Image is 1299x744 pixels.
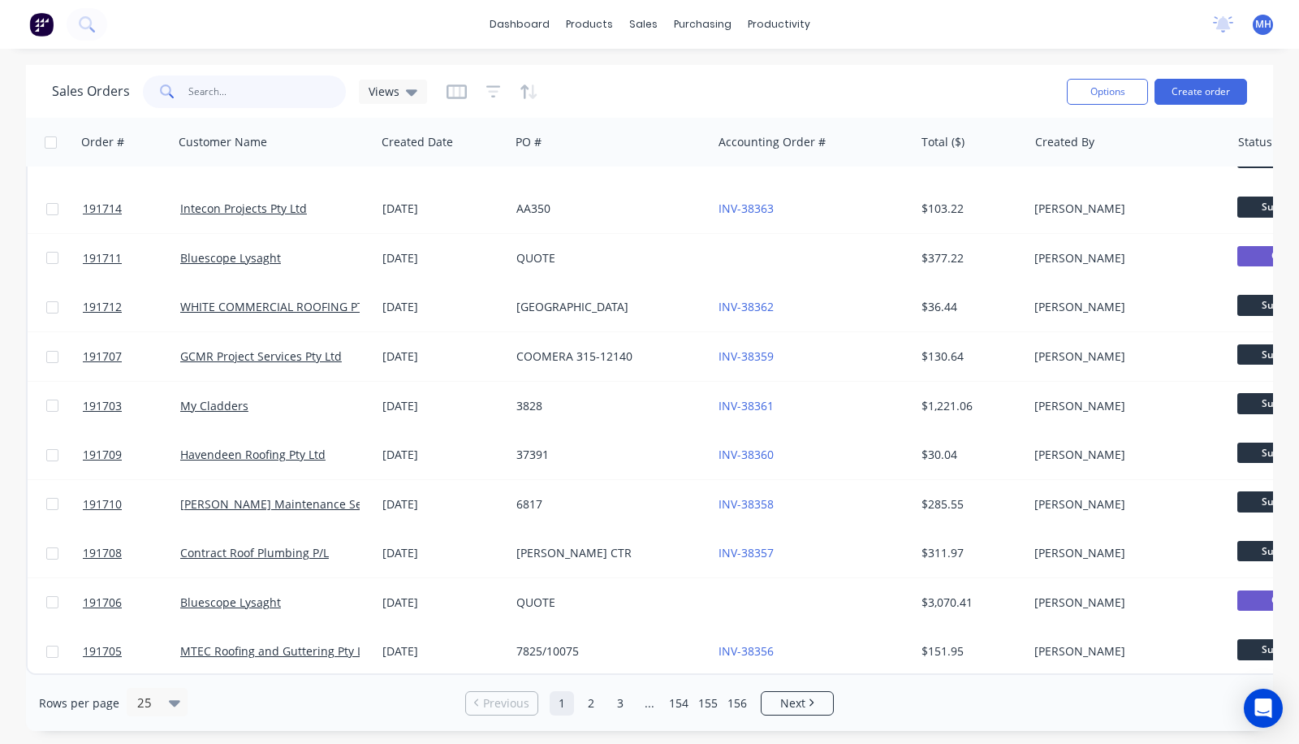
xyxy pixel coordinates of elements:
[579,691,603,716] a: Page 2
[719,545,774,560] a: INV-38357
[719,348,774,364] a: INV-38359
[516,496,697,513] div: 6817
[180,447,326,462] a: Havendeen Roofing Pty Ltd
[180,496,434,512] a: [PERSON_NAME] Maintenance Services Pty Ltd
[516,299,697,315] div: [GEOGRAPHIC_DATA]
[921,398,1016,414] div: $1,221.06
[83,250,122,266] span: 191711
[180,643,374,659] a: MTEC Roofing and Guttering Pty Ltd
[762,695,833,712] a: Next page
[719,299,774,314] a: INV-38362
[382,201,503,217] div: [DATE]
[179,134,267,150] div: Customer Name
[921,250,1016,266] div: $377.22
[180,398,248,413] a: My Cladders
[921,134,965,150] div: Total ($)
[1034,348,1215,365] div: [PERSON_NAME]
[1035,134,1094,150] div: Created By
[558,12,621,37] div: products
[382,299,503,315] div: [DATE]
[608,691,632,716] a: Page 3
[719,201,774,216] a: INV-38363
[483,695,529,712] span: Previous
[81,134,124,150] div: Order #
[83,382,180,430] a: 191703
[29,12,54,37] img: Factory
[180,545,329,560] a: Contract Roof Plumbing P/L
[83,398,122,414] span: 191703
[1154,79,1247,105] button: Create order
[516,398,697,414] div: 3828
[481,12,558,37] a: dashboard
[1034,595,1215,611] div: [PERSON_NAME]
[83,348,122,365] span: 191707
[516,447,697,463] div: 37391
[83,578,180,627] a: 191706
[369,83,399,100] span: Views
[52,84,130,99] h1: Sales Orders
[466,695,537,712] a: Previous page
[621,12,666,37] div: sales
[921,201,1016,217] div: $103.22
[516,201,697,217] div: AA350
[921,496,1016,513] div: $285.55
[516,595,697,611] div: QUOTE
[667,691,691,716] a: Page 154
[550,691,574,716] a: Page 1 is your current page
[740,12,818,37] div: productivity
[83,184,180,233] a: 191714
[921,447,1016,463] div: $30.04
[1034,201,1215,217] div: [PERSON_NAME]
[382,250,503,266] div: [DATE]
[83,480,180,529] a: 191710
[1034,398,1215,414] div: [PERSON_NAME]
[188,76,347,108] input: Search...
[83,201,122,217] span: 191714
[83,496,122,513] span: 191710
[382,134,453,150] div: Created Date
[180,595,281,610] a: Bluescope Lysaght
[1067,79,1148,105] button: Options
[180,152,333,167] a: Alpine Metal Roofing Pty Ltd
[459,691,840,716] ul: Pagination
[83,283,180,331] a: 191712
[780,695,805,712] span: Next
[382,398,503,414] div: [DATE]
[382,447,503,463] div: [DATE]
[719,643,774,659] a: INV-38356
[180,201,307,216] a: Intecon Projects Pty Ltd
[921,545,1016,561] div: $311.97
[382,643,503,660] div: [DATE]
[1034,299,1215,315] div: [PERSON_NAME]
[1255,17,1271,32] span: MH
[382,595,503,611] div: [DATE]
[382,496,503,513] div: [DATE]
[180,250,281,266] a: Bluescope Lysaght
[83,595,122,611] span: 191706
[83,430,180,479] a: 191709
[1034,643,1215,660] div: [PERSON_NAME]
[516,643,697,660] div: 7825/10075
[516,348,697,365] div: COOMERA 315-12140
[637,691,662,716] a: Jump forward
[1244,689,1283,728] div: Open Intercom Messenger
[1034,496,1215,513] div: [PERSON_NAME]
[180,299,394,314] a: WHITE COMMERCIAL ROOFING PTY LTD
[39,695,119,712] span: Rows per page
[696,691,720,716] a: Page 155
[83,627,180,676] a: 191705
[382,348,503,365] div: [DATE]
[719,447,774,462] a: INV-38360
[83,299,122,315] span: 191712
[382,545,503,561] div: [DATE]
[921,643,1016,660] div: $151.95
[1238,134,1272,150] div: Status
[180,348,342,364] a: GCMR Project Services Pty Ltd
[83,234,180,283] a: 191711
[83,447,122,463] span: 191709
[516,545,697,561] div: [PERSON_NAME] CTR
[719,152,774,167] a: INV-38364
[83,332,180,381] a: 191707
[516,250,697,266] div: QUOTE
[516,134,542,150] div: PO #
